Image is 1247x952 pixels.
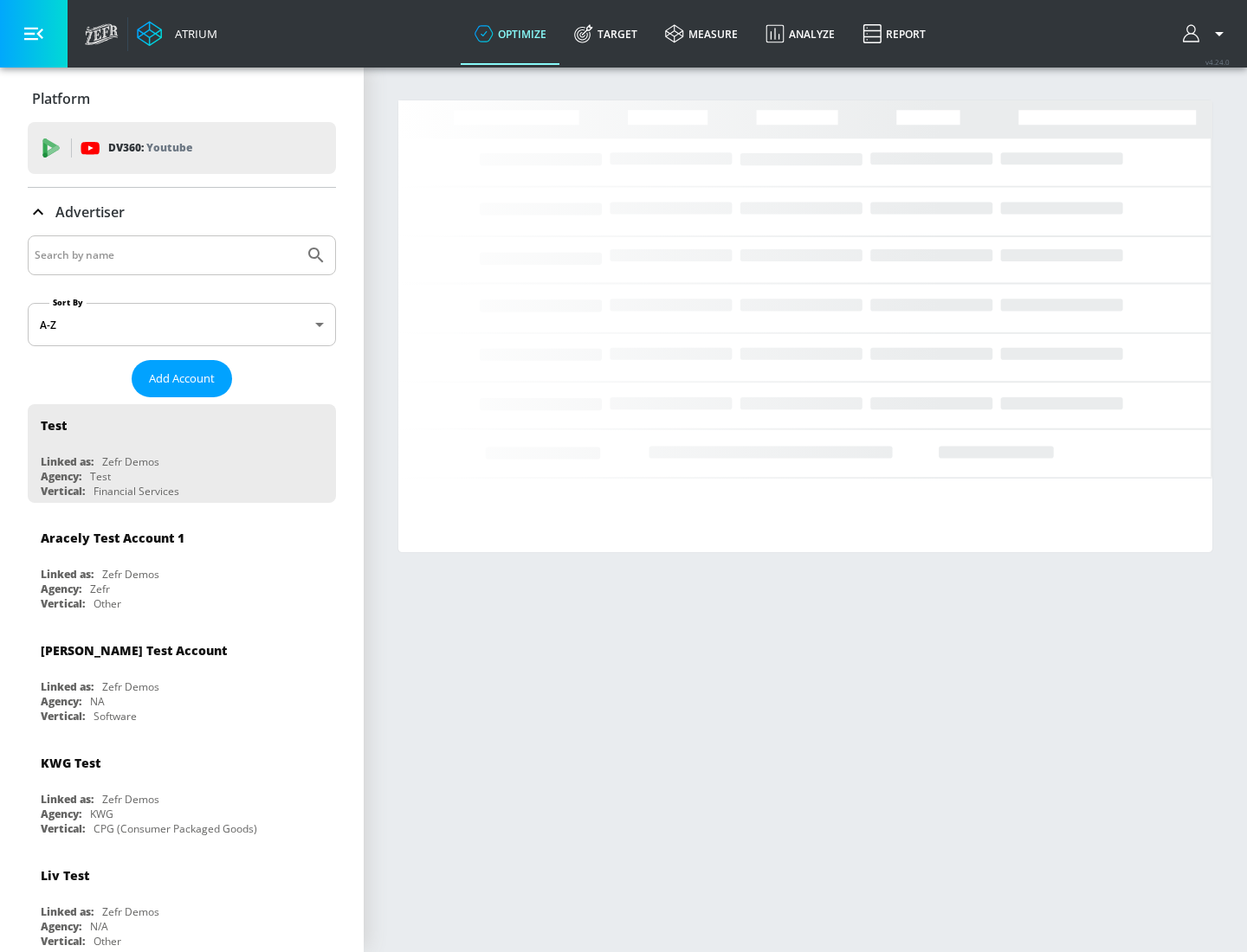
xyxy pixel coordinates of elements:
[90,807,113,821] div: KWG
[108,138,192,158] p: DV360:
[41,454,94,469] div: Linked as:
[28,629,336,728] div: [PERSON_NAME] Test AccountLinked as:Zefr DemosAgency:NAVertical:Software
[90,694,105,709] div: NA
[41,694,81,709] div: Agency:
[41,469,81,484] div: Agency:
[28,188,336,236] div: Advertiser
[35,244,297,267] input: Search by name
[1205,57,1230,67] span: v 4.24.0
[90,582,110,596] div: Zefr
[28,517,336,615] div: Aracely Test Account 1Linked as:Zefr DemosAgency:ZefrVertical:Other
[94,934,121,949] div: Other
[28,404,336,503] div: TestLinked as:Zefr DemosAgency:TestVertical:Financial Services
[560,3,651,65] a: Target
[41,679,94,694] div: Linked as:
[28,74,336,123] div: Platform
[28,742,336,840] div: KWG TestLinked as:Zefr DemosAgency:KWGVertical:CPG (Consumer Packaged Goods)
[90,469,111,484] div: Test
[102,792,159,807] div: Zefr Demos
[102,567,159,582] div: Zefr Demos
[461,3,560,65] a: optimize
[90,919,108,934] div: N/A
[102,679,159,694] div: Zefr Demos
[41,417,67,434] div: Test
[94,596,121,611] div: Other
[94,709,137,724] div: Software
[94,821,257,836] div: CPG (Consumer Packaged Goods)
[41,807,81,821] div: Agency:
[28,122,336,174] div: DV360: Youtube
[41,821,85,836] div: Vertical:
[132,360,232,397] button: Add Account
[41,867,89,884] div: Liv Test
[41,792,94,807] div: Linked as:
[137,21,217,47] a: Atrium
[41,582,81,596] div: Agency:
[41,642,227,659] div: [PERSON_NAME] Test Account
[41,709,85,724] div: Vertical:
[49,297,87,308] label: Sort By
[102,904,159,919] div: Zefr Demos
[41,596,85,611] div: Vertical:
[146,138,192,157] p: Youtube
[32,89,90,108] p: Platform
[41,934,85,949] div: Vertical:
[849,3,940,65] a: Report
[41,904,94,919] div: Linked as:
[28,303,336,346] div: A-Z
[752,3,849,65] a: Analyze
[41,755,100,771] div: KWG Test
[94,484,179,499] div: Financial Services
[41,919,81,934] div: Agency:
[41,484,85,499] div: Vertical:
[149,369,215,389] span: Add Account
[41,530,184,546] div: Aracely Test Account 1
[55,203,125,222] p: Advertiser
[102,454,159,469] div: Zefr Demos
[168,26,217,42] div: Atrium
[651,3,752,65] a: measure
[41,567,94,582] div: Linked as:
